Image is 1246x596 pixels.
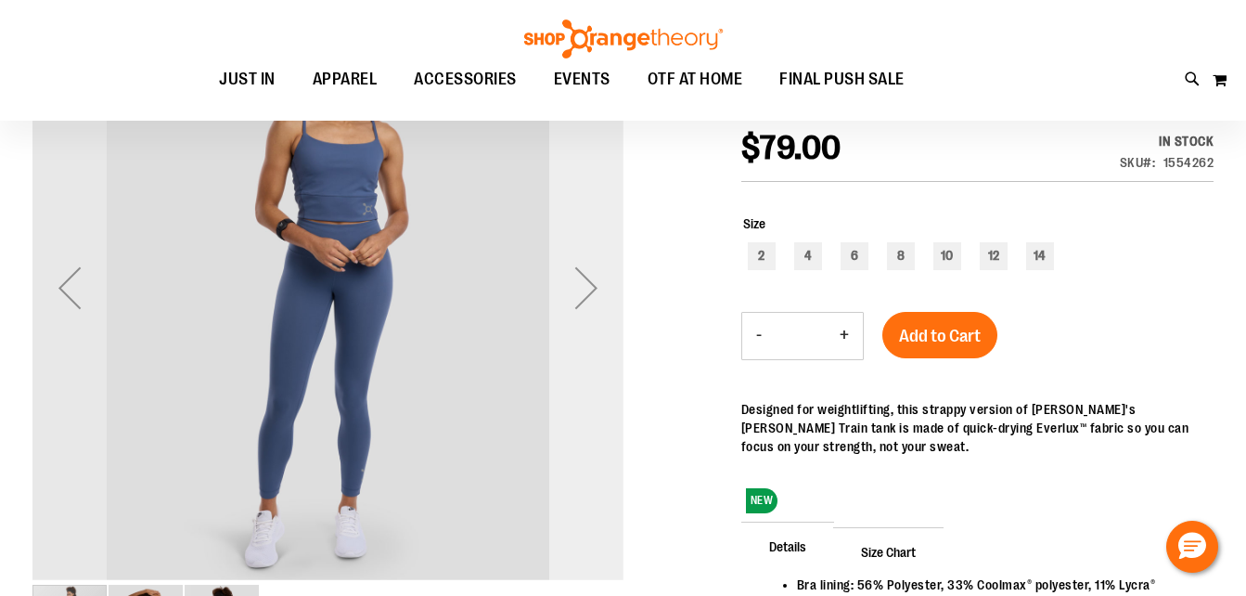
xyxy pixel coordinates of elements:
[776,314,826,358] input: Product quantity
[748,242,776,270] div: 2
[887,242,915,270] div: 8
[629,58,762,101] a: OTF AT HOME
[313,58,378,100] span: APPAREL
[779,58,905,100] span: FINAL PUSH SALE
[648,58,743,100] span: OTF AT HOME
[980,242,1008,270] div: 12
[200,58,294,100] a: JUST IN
[554,58,610,100] span: EVENTS
[933,242,961,270] div: 10
[1120,132,1214,150] div: Availability
[882,312,997,358] button: Add to Cart
[414,58,517,100] span: ACCESSORIES
[841,242,868,270] div: 6
[761,58,923,101] a: FINAL PUSH SALE
[741,522,834,570] span: Details
[833,527,944,576] span: Size Chart
[899,326,981,346] span: Add to Cart
[742,313,776,359] button: Decrease product quantity
[219,58,276,100] span: JUST IN
[395,58,535,101] a: ACCESSORIES
[826,313,863,359] button: Increase product quantity
[521,19,726,58] img: Shop Orangetheory
[1163,153,1214,172] div: 1554262
[1166,521,1218,573] button: Hello, have a question? Let’s chat.
[743,216,765,231] span: Size
[746,488,778,513] span: NEW
[741,400,1214,456] div: Designed for weightlifting, this strappy version of [PERSON_NAME]'s [PERSON_NAME] Train tank is m...
[294,58,396,101] a: APPAREL
[794,242,822,270] div: 4
[535,58,629,101] a: EVENTS
[741,129,841,167] span: $79.00
[1120,132,1214,150] div: In stock
[1026,242,1054,270] div: 14
[1120,155,1156,170] strong: SKU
